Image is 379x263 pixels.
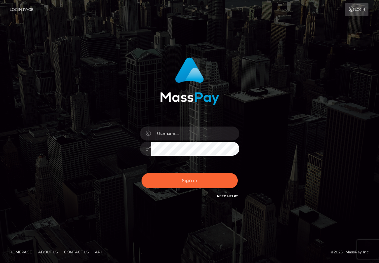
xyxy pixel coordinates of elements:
a: Contact Us [61,247,91,257]
a: Homepage [7,247,34,257]
a: About Us [36,247,60,257]
a: Need Help? [217,194,238,198]
a: Login Page [10,3,34,16]
a: API [92,247,104,257]
img: MassPay Login [160,57,219,105]
input: Username... [151,127,239,140]
a: Login [345,3,368,16]
div: © 2025 , MassPay Inc. [331,249,374,256]
button: Sign in [142,173,238,188]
